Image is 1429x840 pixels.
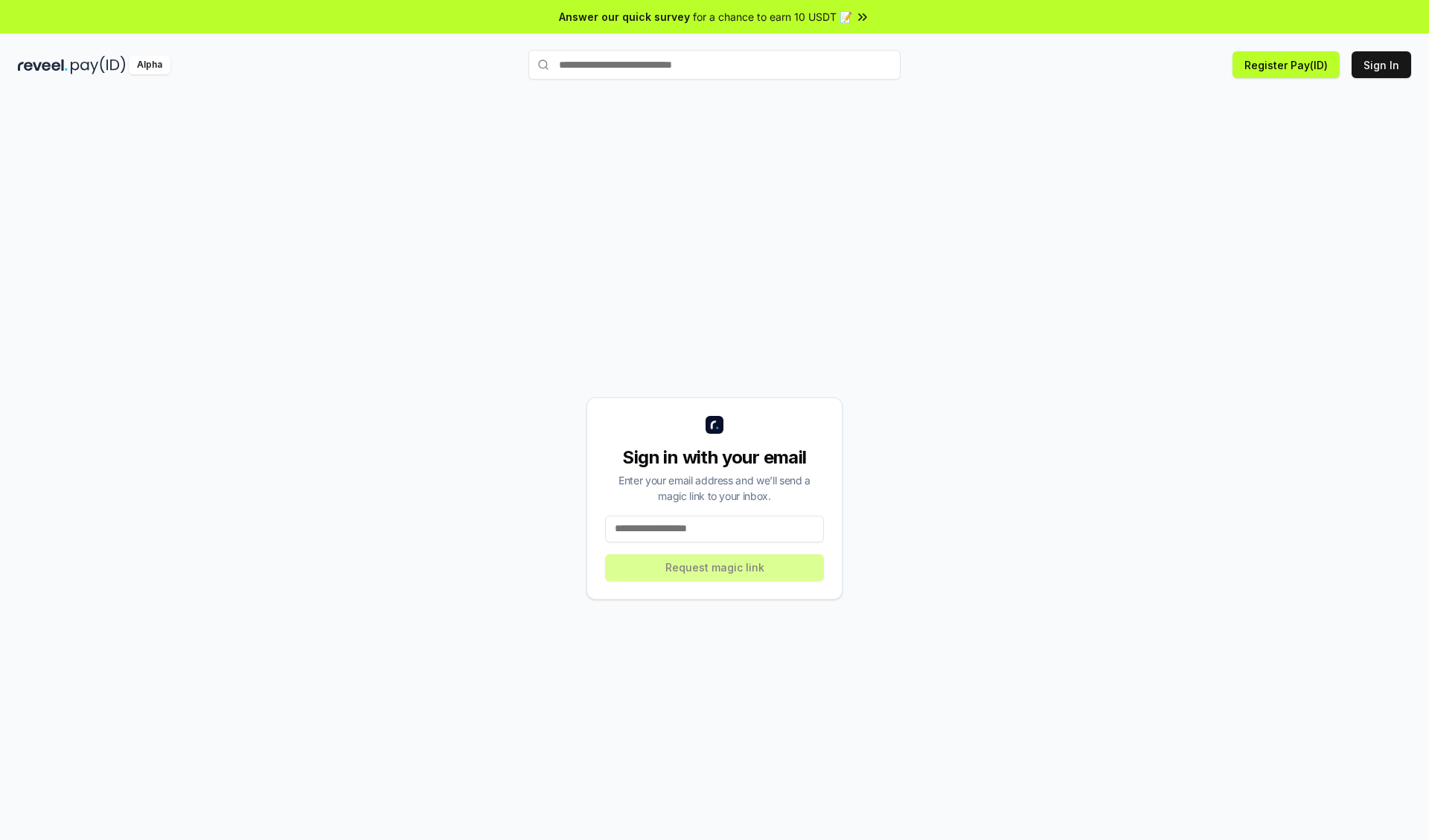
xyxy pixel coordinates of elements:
span: Answer our quick survey [559,9,690,25]
div: Sign in with your email [605,446,824,469]
button: Register Pay(ID) [1233,51,1340,78]
span: for a chance to earn 10 USDT 📝 [693,9,852,25]
img: reveel_dark [18,56,68,74]
div: Enter your email address and we’ll send a magic link to your inbox. [605,472,824,504]
img: logo_small [706,416,723,434]
img: pay_id [71,56,126,74]
div: Alpha [129,56,170,74]
button: Sign In [1352,51,1411,78]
